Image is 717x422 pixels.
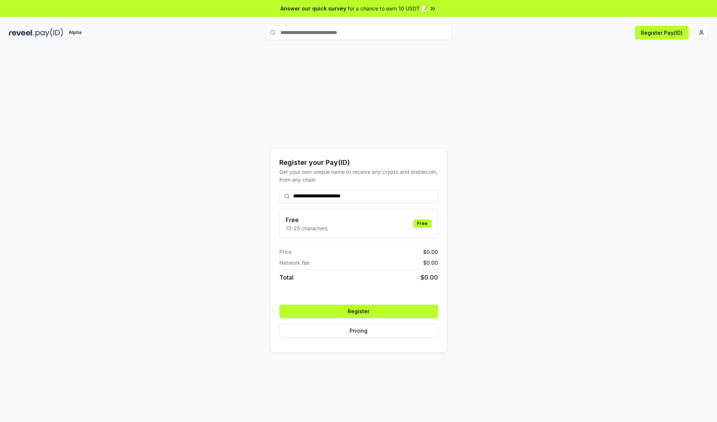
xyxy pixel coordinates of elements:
[279,259,310,267] span: Network fee
[635,26,689,39] button: Register Pay(ID)
[413,219,432,228] div: Free
[279,305,438,318] button: Register
[423,259,438,267] span: $ 0.00
[286,215,328,224] h3: Free
[279,324,438,338] button: Pricing
[280,4,346,12] span: Answer our quick survey
[423,248,438,256] span: $ 0.00
[348,4,428,12] span: for a chance to earn 10 USDT 📝
[65,28,86,37] div: Alpha
[420,273,438,282] span: $ 0.00
[279,248,292,256] span: Price
[279,273,294,282] span: Total
[279,168,438,184] div: Get your own unique name to receive any crypto and stablecoin, from any chain
[286,224,328,232] p: 13-25 characters
[9,28,34,37] img: reveel_dark
[279,157,438,168] div: Register your Pay(ID)
[35,28,63,37] img: pay_id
